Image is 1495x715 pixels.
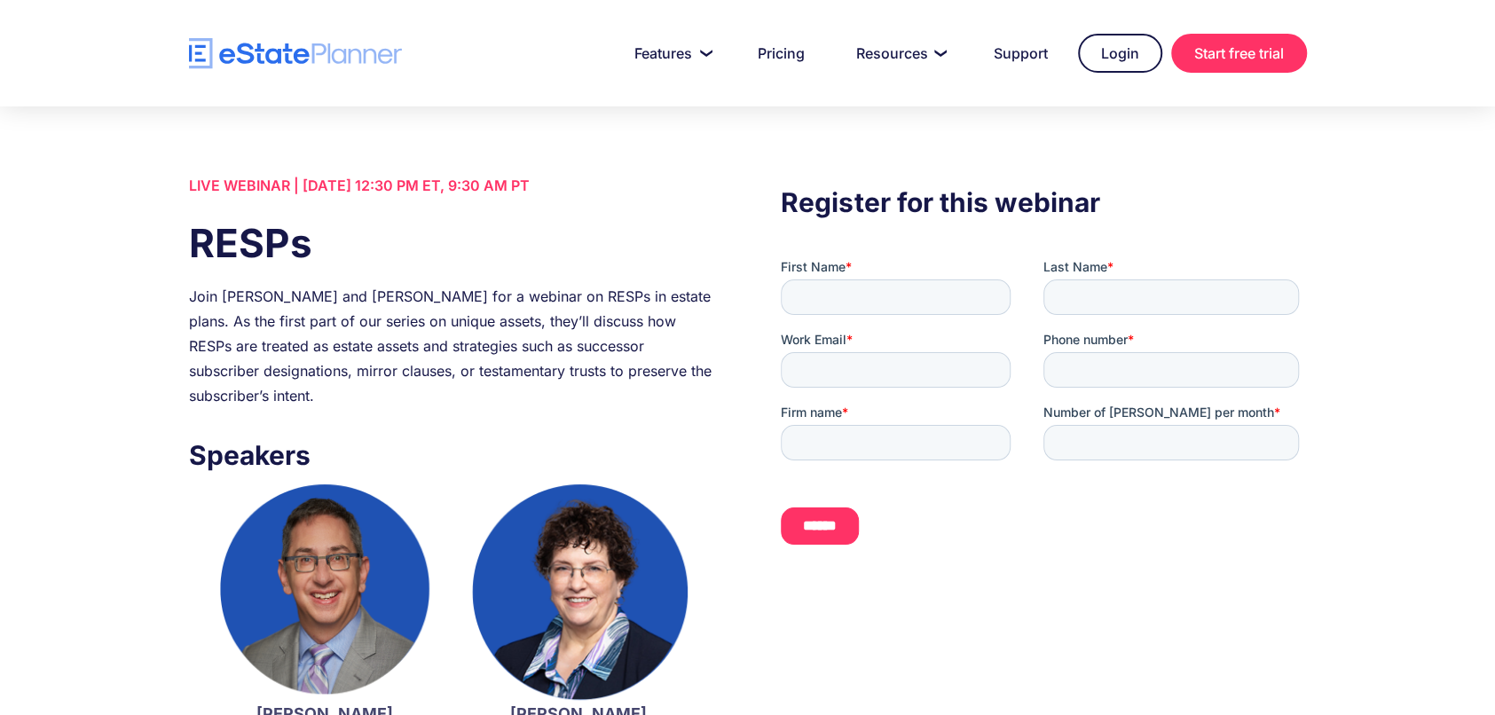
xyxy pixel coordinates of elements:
[613,35,728,71] a: Features
[1078,34,1162,73] a: Login
[189,173,714,198] div: LIVE WEBINAR | [DATE] 12:30 PM ET, 9:30 AM PT
[189,216,714,271] h1: RESPs
[736,35,826,71] a: Pricing
[835,35,964,71] a: Resources
[189,435,714,475] h3: Speakers
[781,258,1306,575] iframe: Form 0
[781,182,1306,223] h3: Register for this webinar
[189,38,402,69] a: home
[1171,34,1307,73] a: Start free trial
[972,35,1069,71] a: Support
[189,284,714,408] div: Join [PERSON_NAME] and [PERSON_NAME] for a webinar on RESPs in estate plans. As the first part of...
